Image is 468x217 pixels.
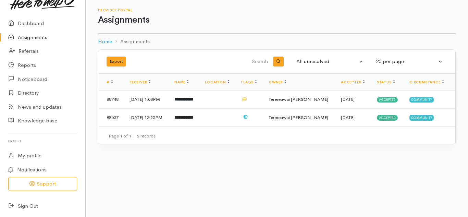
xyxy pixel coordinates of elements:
[174,80,189,84] a: Name
[372,55,447,68] button: 20 per page
[107,57,126,67] button: Export
[98,108,124,126] td: 88637
[112,38,150,46] li: Assignments
[376,58,437,65] div: 20 per page
[98,34,456,50] nav: breadcrumb
[377,80,395,84] a: Status
[109,133,156,139] small: Page 1 of 1 2 records
[130,80,151,84] a: Received
[341,80,365,84] a: Accepted
[98,8,456,12] h6: Provider Portal
[409,80,444,84] a: Circumstance
[98,15,456,25] h1: Assignments
[8,136,77,146] h6: Profile
[199,53,269,70] input: Search
[269,80,286,84] a: Owner
[296,58,357,65] div: All unresolved
[8,177,77,191] button: Support
[241,80,257,84] a: Flags
[269,96,328,102] span: Terereawai [PERSON_NAME]
[205,80,229,84] a: Location
[409,115,434,120] span: Community
[124,108,169,126] td: [DATE] 12:25PM
[409,97,434,103] span: Community
[124,91,169,109] td: [DATE] 1:08PM
[292,55,368,68] button: All unresolved
[98,91,124,109] td: 88748
[269,114,328,120] span: Terereawai [PERSON_NAME]
[98,38,112,46] a: Home
[341,114,355,120] time: [DATE]
[377,115,398,120] span: Accepted
[341,96,355,102] time: [DATE]
[107,80,113,84] a: #
[133,133,135,139] span: |
[377,97,398,103] span: Accepted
